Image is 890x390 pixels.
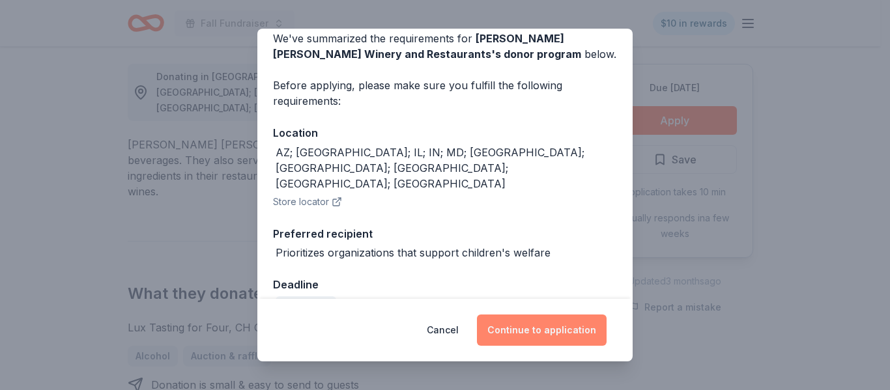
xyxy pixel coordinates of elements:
[273,77,617,109] div: Before applying, please make sure you fulfill the following requirements:
[273,31,617,62] div: We've summarized the requirements for below.
[276,145,617,191] div: AZ; [GEOGRAPHIC_DATA]; IL; IN; MD; [GEOGRAPHIC_DATA]; [GEOGRAPHIC_DATA]; [GEOGRAPHIC_DATA]; [GEOG...
[273,225,617,242] div: Preferred recipient
[273,124,617,141] div: Location
[273,194,342,210] button: Store locator
[477,314,607,346] button: Continue to application
[276,245,551,260] div: Prioritizes organizations that support children's welfare
[273,276,617,293] div: Deadline
[276,296,336,314] div: Due [DATE]
[427,314,459,346] button: Cancel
